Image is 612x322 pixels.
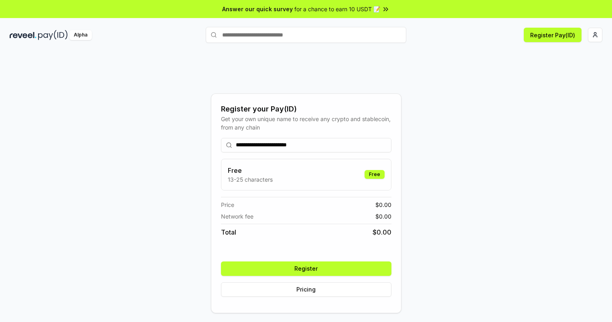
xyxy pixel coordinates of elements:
[524,28,582,42] button: Register Pay(ID)
[294,5,380,13] span: for a chance to earn 10 USDT 📝
[365,170,385,179] div: Free
[228,166,273,175] h3: Free
[375,200,391,209] span: $ 0.00
[221,103,391,115] div: Register your Pay(ID)
[221,115,391,132] div: Get your own unique name to receive any crypto and stablecoin, from any chain
[221,212,253,221] span: Network fee
[38,30,68,40] img: pay_id
[228,175,273,184] p: 13-25 characters
[221,227,236,237] span: Total
[221,200,234,209] span: Price
[222,5,293,13] span: Answer our quick survey
[375,212,391,221] span: $ 0.00
[221,261,391,276] button: Register
[221,282,391,297] button: Pricing
[10,30,36,40] img: reveel_dark
[373,227,391,237] span: $ 0.00
[69,30,92,40] div: Alpha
